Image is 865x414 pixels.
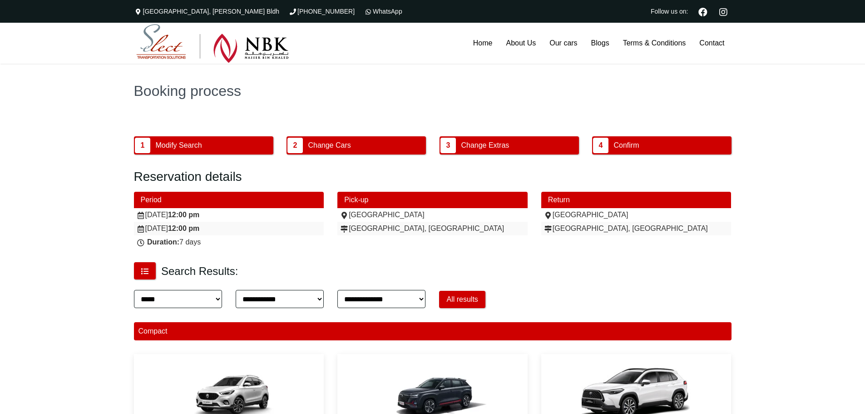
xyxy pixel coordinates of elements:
button: All results [439,291,485,308]
h1: Booking process [134,84,732,98]
span: 2 [287,138,303,153]
a: Facebook [695,6,711,16]
strong: Duration: [147,238,179,246]
span: 3 [440,138,456,153]
a: Our cars [543,23,584,64]
span: Change Extras [458,137,512,154]
div: [GEOGRAPHIC_DATA] [544,210,729,219]
a: Contact [692,23,731,64]
div: Period [134,192,324,208]
div: 7 days [136,238,322,247]
div: [DATE] [136,210,322,219]
div: [DATE] [136,224,322,233]
a: Blogs [584,23,616,64]
span: Confirm [610,137,642,154]
div: Compact [134,322,732,340]
span: Modify Search [152,137,205,154]
span: 1 [135,138,150,153]
div: Pick-up [337,192,528,208]
div: [GEOGRAPHIC_DATA], [GEOGRAPHIC_DATA] [544,224,729,233]
span: 4 [593,138,608,153]
button: 2 Change Cars [287,136,426,155]
strong: 12:00 pm [168,211,199,219]
a: [PHONE_NUMBER] [288,8,355,15]
div: Return [541,192,732,208]
a: About Us [499,23,543,64]
a: Instagram [716,6,732,16]
a: Home [466,23,499,64]
div: [GEOGRAPHIC_DATA] [340,210,525,219]
a: Terms & Conditions [616,23,693,64]
div: [GEOGRAPHIC_DATA], [GEOGRAPHIC_DATA] [340,224,525,233]
span: Change Cars [305,137,354,154]
button: 3 Change Extras [440,136,579,155]
h2: Reservation details [134,169,732,185]
h3: Search Results: [161,264,238,278]
a: WhatsApp [364,8,402,15]
img: Select Rent a Car [136,24,289,63]
button: 1 Modify Search [134,136,273,155]
strong: 12:00 pm [168,224,199,232]
button: 4 Confirm [592,136,732,155]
